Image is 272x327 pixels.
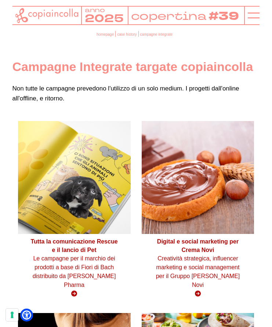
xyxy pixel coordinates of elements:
[210,8,241,24] tspan: #39
[29,254,119,289] p: Le campagne per il marchio dei prodotti a base di Fiori di Bach distribuito da [PERSON_NAME] Pharma
[153,254,243,289] p: Creatività strategica, influencer marketing e social management per il Gruppo [PERSON_NAME] Novi
[117,32,137,36] a: case history
[157,238,239,253] strong: Digital e social marketing per Crema Novi
[131,8,208,23] tspan: copertina
[6,309,18,321] button: Le tue preferenze relative al consenso per le tecnologie di tracciamento
[142,121,254,302] a: Digital e social marketing per Crema Novi Creatività strategica, influencer marketing e social ma...
[12,83,260,103] p: Non tutte le campagne prevedono l'utilizzo di un solo medium. I progetti dall'online all'offline,...
[97,32,114,36] a: homepage
[22,310,31,320] a: Open Accessibility Menu
[12,59,260,75] h1: Campagne Integrate targate copiaincolla
[18,121,131,302] a: Tutta la comunicazione Rescue e il lancio di Pet Le campagne per il marchio dei prodotti a base d...
[140,32,173,36] a: campagne integrate
[85,6,105,14] tspan: anno
[30,238,117,253] strong: Tutta la comunicazione Rescue e il lancio di Pet
[85,11,124,26] tspan: 2025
